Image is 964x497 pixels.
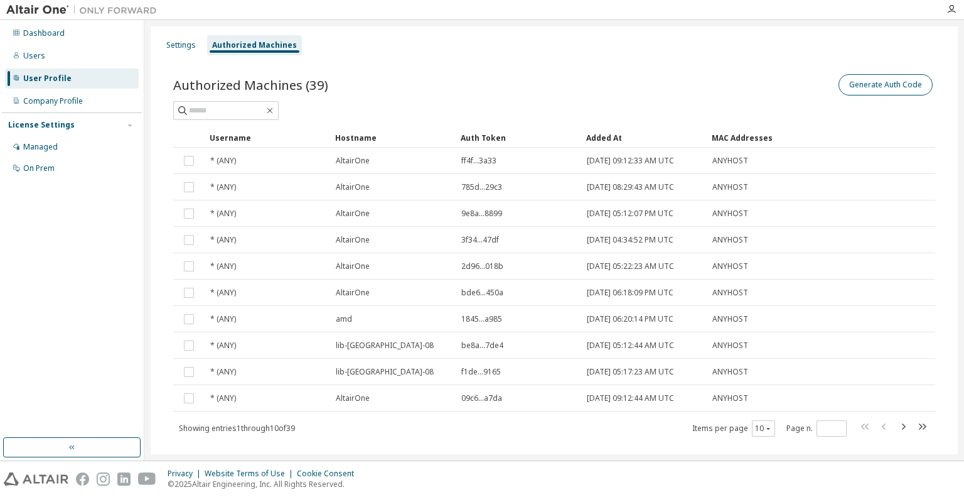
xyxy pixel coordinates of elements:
[587,314,673,324] span: [DATE] 06:20:14 PM UTC
[210,235,236,245] span: * (ANY)
[205,469,297,479] div: Website Terms of Use
[210,182,236,192] span: * (ANY)
[336,367,434,377] span: lib-[GEOGRAPHIC_DATA]-08
[712,235,748,245] span: ANYHOST
[461,288,503,298] span: bde6...450a
[336,314,352,324] span: amd
[4,472,68,486] img: altair_logo.svg
[23,163,55,173] div: On Prem
[138,472,156,486] img: youtube.svg
[335,128,451,148] div: Hostname
[297,469,361,479] div: Cookie Consent
[23,96,83,106] div: Company Profile
[586,128,702,148] div: Added At
[587,209,673,219] span: [DATE] 05:12:07 PM UTC
[336,341,434,351] span: lib-[GEOGRAPHIC_DATA]-08
[212,40,297,50] div: Authorized Machines
[712,393,748,403] span: ANYHOST
[210,261,236,271] span: * (ANY)
[210,367,236,377] span: * (ANY)
[8,120,75,130] div: License Settings
[210,314,236,324] span: * (ANY)
[692,420,775,437] span: Items per page
[786,420,847,437] span: Page n.
[6,4,163,16] img: Altair One
[712,182,748,192] span: ANYHOST
[210,341,236,351] span: * (ANY)
[712,209,748,219] span: ANYHOST
[587,156,674,166] span: [DATE] 09:12:33 AM UTC
[336,235,370,245] span: AltairOne
[712,156,748,166] span: ANYHOST
[117,472,131,486] img: linkedin.svg
[461,393,502,403] span: 09c6...a7da
[712,128,801,148] div: MAC Addresses
[97,472,110,486] img: instagram.svg
[712,288,748,298] span: ANYHOST
[210,209,236,219] span: * (ANY)
[461,235,499,245] span: 3f34...47df
[210,128,325,148] div: Username
[23,142,58,152] div: Managed
[168,469,205,479] div: Privacy
[210,393,236,403] span: * (ANY)
[587,288,673,298] span: [DATE] 06:18:09 PM UTC
[461,156,496,166] span: ff4f...3a33
[587,182,674,192] span: [DATE] 08:29:43 AM UTC
[587,235,673,245] span: [DATE] 04:34:52 PM UTC
[461,209,502,219] span: 9e8a...8899
[210,288,236,298] span: * (ANY)
[23,28,65,38] div: Dashboard
[712,314,748,324] span: ANYHOST
[168,479,361,489] p: © 2025 Altair Engineering, Inc. All Rights Reserved.
[23,51,45,61] div: Users
[461,261,503,271] span: 2d96...018b
[461,314,502,324] span: 1845...a985
[336,209,370,219] span: AltairOne
[336,156,370,166] span: AltairOne
[587,261,674,271] span: [DATE] 05:22:23 AM UTC
[587,341,674,351] span: [DATE] 05:12:44 AM UTC
[712,367,748,377] span: ANYHOST
[336,261,370,271] span: AltairOne
[23,74,72,84] div: User Profile
[712,261,748,271] span: ANYHOST
[712,341,748,351] span: ANYHOST
[461,341,503,351] span: be8a...7de4
[336,182,370,192] span: AltairOne
[179,423,295,434] span: Showing entries 1 through 10 of 39
[336,288,370,298] span: AltairOne
[461,128,576,148] div: Auth Token
[587,393,674,403] span: [DATE] 09:12:44 AM UTC
[336,393,370,403] span: AltairOne
[166,40,196,50] div: Settings
[755,423,772,434] button: 10
[461,367,501,377] span: f1de...9165
[461,182,502,192] span: 785d...29c3
[76,472,89,486] img: facebook.svg
[587,367,674,377] span: [DATE] 05:17:23 AM UTC
[838,74,933,96] button: Generate Auth Code
[210,156,236,166] span: * (ANY)
[173,76,328,94] span: Authorized Machines (39)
